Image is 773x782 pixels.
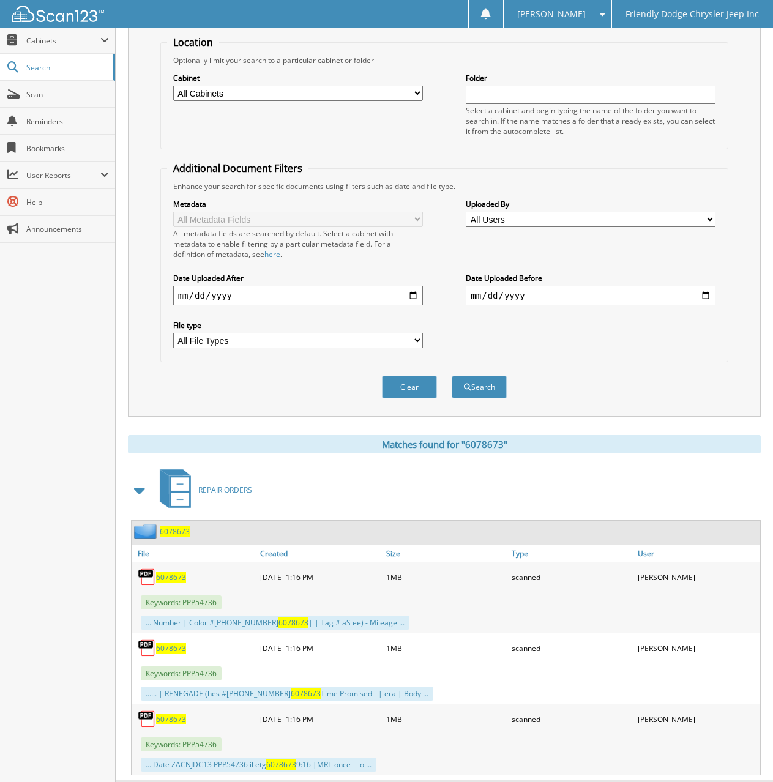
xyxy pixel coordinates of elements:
div: All metadata fields are searched by default. Select a cabinet with metadata to enable filtering b... [173,228,423,259]
span: Scan [26,89,109,100]
div: Select a cabinet and begin typing the name of the folder you want to search in. If the name match... [466,105,715,136]
iframe: Chat Widget [712,723,773,782]
a: File [132,545,257,562]
img: PDF.png [138,568,156,586]
div: [PERSON_NAME] [635,636,760,660]
div: 1MB [383,636,509,660]
a: Created [257,545,383,562]
div: 1MB [383,707,509,731]
div: Enhance your search for specific documents using filters such as date and file type. [167,181,722,192]
label: File type [173,320,423,330]
div: ... Date ZACNJDC13 PPP54736 il etg 9:16 |MRT once —o ... [141,758,376,772]
span: Keywords: PPP54736 [141,737,222,751]
a: Type [509,545,634,562]
div: scanned [509,565,634,589]
div: Matches found for "6078673" [128,435,761,453]
input: end [466,286,715,305]
div: 1MB [383,565,509,589]
span: Cabinets [26,35,100,46]
div: [DATE] 1:16 PM [257,565,383,589]
label: Date Uploaded After [173,273,423,283]
a: 6078673 [156,714,186,724]
label: Folder [466,73,715,83]
span: Reminders [26,116,109,127]
span: Help [26,197,109,207]
a: 6078673 [156,572,186,583]
div: Optionally limit your search to a particular cabinet or folder [167,55,722,65]
div: [PERSON_NAME] [635,707,760,731]
label: Date Uploaded Before [466,273,715,283]
img: PDF.png [138,710,156,728]
div: [DATE] 1:16 PM [257,636,383,660]
span: User Reports [26,170,100,181]
label: Cabinet [173,73,423,83]
input: start [173,286,423,305]
button: Clear [382,376,437,398]
div: ...... | RENEGADE (hes #[PHONE_NUMBER] Time Promised - | era | Body ... [141,687,433,701]
a: 6078673 [160,526,190,537]
img: PDF.png [138,639,156,657]
span: 6078673 [266,759,296,770]
span: Search [26,62,107,73]
span: Friendly Dodge Chrysler Jeep Inc [625,10,759,18]
label: Metadata [173,199,423,209]
div: scanned [509,636,634,660]
div: [DATE] 1:16 PM [257,707,383,731]
a: User [635,545,760,562]
a: REPAIR ORDERS [152,466,252,514]
img: folder2.png [134,524,160,539]
div: scanned [509,707,634,731]
span: REPAIR ORDERS [198,485,252,495]
button: Search [452,376,507,398]
legend: Additional Document Filters [167,162,308,175]
div: [PERSON_NAME] [635,565,760,589]
span: Announcements [26,224,109,234]
a: 6078673 [156,643,186,654]
a: Size [383,545,509,562]
span: 6078673 [278,617,308,628]
span: Keywords: PPP54736 [141,595,222,609]
legend: Location [167,35,219,49]
span: Bookmarks [26,143,109,154]
span: Keywords: PPP54736 [141,666,222,680]
img: scan123-logo-white.svg [12,6,104,22]
div: ... Number | Color #[PHONE_NUMBER] | | Tag # aS ee) - Mileage ... [141,616,409,630]
label: Uploaded By [466,199,715,209]
a: here [264,249,280,259]
span: [PERSON_NAME] [517,10,586,18]
span: 6078673 [291,688,321,699]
